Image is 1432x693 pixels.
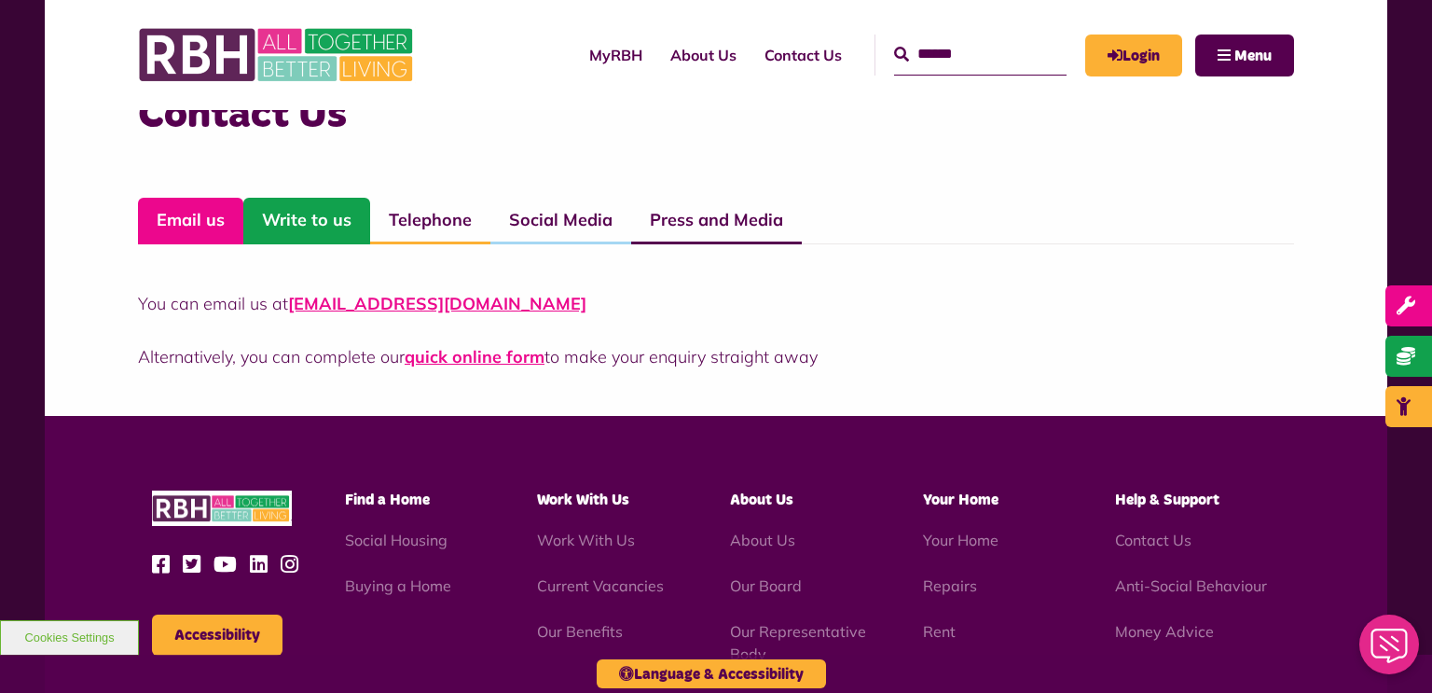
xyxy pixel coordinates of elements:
[730,492,793,507] span: About Us
[243,198,370,244] a: Write to us
[152,615,282,656] button: Accessibility
[138,291,1294,316] p: You can email us at
[923,531,998,549] a: Your Home
[537,622,623,641] a: Our Benefits
[138,89,1294,142] h3: Contact Us
[405,346,544,367] a: quick online form
[1348,609,1432,693] iframe: Netcall Web Assistant for live chat
[490,198,631,244] a: Social Media
[597,659,826,688] button: Language & Accessibility
[138,19,418,91] img: RBH
[1115,576,1267,595] a: Anti-Social Behaviour
[894,35,1067,75] input: Search
[575,30,656,80] a: MyRBH
[138,198,243,244] a: Email us
[345,576,451,595] a: Buying a Home
[1115,492,1219,507] span: Help & Support
[750,30,856,80] a: Contact Us
[923,622,956,641] a: Rent
[345,492,430,507] span: Find a Home
[345,531,447,549] a: Social Housing - open in a new tab
[152,491,292,527] img: RBH
[1195,35,1294,76] button: Navigation
[288,293,586,314] a: [EMAIL_ADDRESS][DOMAIN_NAME]
[923,576,977,595] a: Repairs
[537,531,635,549] a: Work With Us
[537,492,629,507] span: Work With Us
[1085,35,1182,76] a: MyRBH
[923,492,998,507] span: Your Home
[730,531,795,549] a: About Us
[1115,531,1191,549] a: Contact Us
[537,576,664,595] a: Current Vacancies
[1234,49,1272,63] span: Menu
[656,30,750,80] a: About Us
[730,622,866,663] a: Our Representative Body
[138,344,1294,369] p: Alternatively, you can complete our to make your enquiry straight away
[1115,622,1214,641] a: Money Advice
[370,198,490,244] a: Telephone
[631,198,802,244] a: Press and Media
[730,576,802,595] a: Our Board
